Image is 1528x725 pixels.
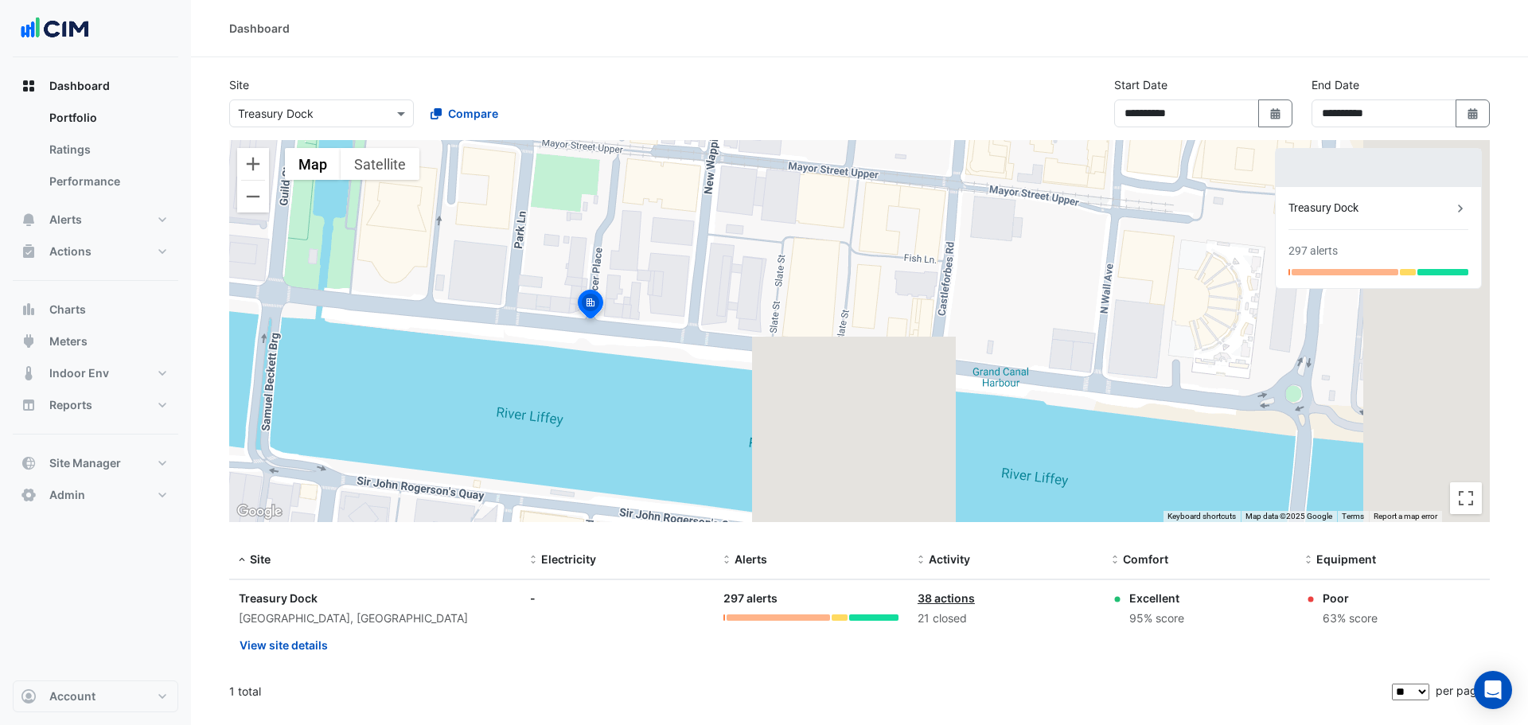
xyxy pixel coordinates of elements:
[37,102,178,134] a: Portfolio
[13,325,178,357] button: Meters
[1245,512,1332,520] span: Map data ©2025 Google
[1312,76,1359,93] label: End Date
[37,134,178,166] a: Ratings
[19,13,91,45] img: Company Logo
[21,302,37,318] app-icon: Charts
[420,99,509,127] button: Compare
[233,501,286,522] a: Open this area in Google Maps (opens a new window)
[49,397,92,413] span: Reports
[13,70,178,102] button: Dashboard
[13,357,178,389] button: Indoor Env
[49,455,121,471] span: Site Manager
[1167,511,1236,522] button: Keyboard shortcuts
[239,590,511,606] div: Treasury Dock
[21,487,37,503] app-icon: Admin
[21,78,37,94] app-icon: Dashboard
[1342,512,1364,520] a: Terms
[1288,243,1338,259] div: 297 alerts
[13,294,178,325] button: Charts
[49,688,95,704] span: Account
[13,447,178,479] button: Site Manager
[1450,482,1482,514] button: Toggle fullscreen view
[229,20,290,37] div: Dashboard
[1436,684,1483,697] span: per page
[929,552,970,566] span: Activity
[735,552,767,566] span: Alerts
[13,204,178,236] button: Alerts
[1316,552,1376,566] span: Equipment
[448,105,498,122] span: Compare
[1474,671,1512,709] div: Open Intercom Messenger
[573,287,608,325] img: site-pin-selected.svg
[49,487,85,503] span: Admin
[49,244,92,259] span: Actions
[1288,200,1452,216] div: Treasury Dock
[13,236,178,267] button: Actions
[1466,107,1480,120] fa-icon: Select Date
[49,212,82,228] span: Alerts
[13,680,178,712] button: Account
[918,591,975,605] a: 38 actions
[239,610,511,628] div: [GEOGRAPHIC_DATA], [GEOGRAPHIC_DATA]
[1123,552,1168,566] span: Comfort
[918,610,1093,628] div: 21 closed
[49,302,86,318] span: Charts
[49,365,109,381] span: Indoor Env
[239,631,329,659] button: View site details
[250,552,271,566] span: Site
[49,333,88,349] span: Meters
[1129,590,1184,606] div: Excellent
[530,590,705,606] div: -
[233,501,286,522] img: Google
[541,552,596,566] span: Electricity
[285,148,341,180] button: Show street map
[13,102,178,204] div: Dashboard
[21,244,37,259] app-icon: Actions
[21,212,37,228] app-icon: Alerts
[237,148,269,180] button: Zoom in
[1323,610,1378,628] div: 63% score
[21,397,37,413] app-icon: Reports
[1129,610,1184,628] div: 95% score
[1114,76,1167,93] label: Start Date
[1323,590,1378,606] div: Poor
[49,78,110,94] span: Dashboard
[237,181,269,212] button: Zoom out
[21,365,37,381] app-icon: Indoor Env
[723,590,898,608] div: 297 alerts
[1269,107,1283,120] fa-icon: Select Date
[13,479,178,511] button: Admin
[37,166,178,197] a: Performance
[13,389,178,421] button: Reports
[21,455,37,471] app-icon: Site Manager
[21,333,37,349] app-icon: Meters
[1374,512,1437,520] a: Report a map error
[229,76,249,93] label: Site
[341,148,419,180] button: Show satellite imagery
[229,672,1389,711] div: 1 total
